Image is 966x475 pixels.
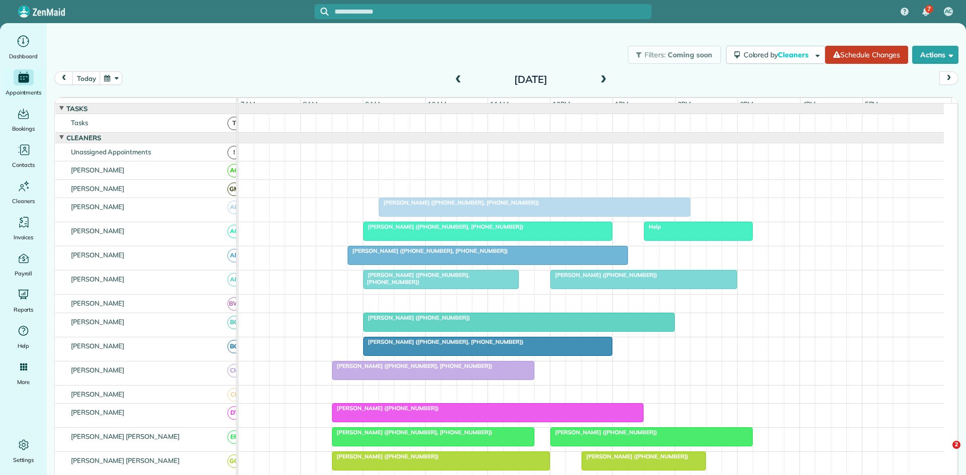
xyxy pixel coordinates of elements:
[4,323,43,351] a: Help
[4,214,43,242] a: Invoices
[69,148,153,156] span: Unassigned Appointments
[4,178,43,206] a: Cleaners
[12,160,35,170] span: Contacts
[69,227,127,235] span: [PERSON_NAME]
[12,196,35,206] span: Cleaners
[738,100,756,108] span: 3pm
[18,341,30,351] span: Help
[800,100,818,108] span: 4pm
[332,453,439,460] span: [PERSON_NAME] ([PHONE_NUMBER])
[64,105,90,113] span: Tasks
[69,166,127,174] span: [PERSON_NAME]
[227,273,241,287] span: AF
[9,51,38,61] span: Dashboard
[744,50,812,59] span: Colored by
[4,437,43,465] a: Settings
[227,146,241,159] span: !
[69,275,127,283] span: [PERSON_NAME]
[363,271,469,286] span: [PERSON_NAME] ([PHONE_NUMBER], [PHONE_NUMBER])
[15,268,33,278] span: Payroll
[227,316,241,329] span: BC
[227,182,241,196] span: GM
[332,362,493,369] span: [PERSON_NAME] ([PHONE_NUMBER], [PHONE_NUMBER])
[69,184,127,193] span: [PERSON_NAME]
[347,247,508,254] span: [PERSON_NAME] ([PHONE_NUMBER], [PHONE_NUMBER])
[301,100,319,108] span: 8am
[14,305,34,315] span: Reports
[4,250,43,278] a: Payroll
[227,297,241,311] span: BW
[69,203,127,211] span: [PERSON_NAME]
[4,69,43,98] a: Appointments
[550,100,572,108] span: 12pm
[227,225,241,238] span: AC
[939,71,958,85] button: next
[426,100,448,108] span: 10am
[69,366,127,374] span: [PERSON_NAME]
[726,46,825,64] button: Colored byCleaners
[332,429,493,436] span: [PERSON_NAME] ([PHONE_NUMBER], [PHONE_NUMBER])
[227,249,241,262] span: AF
[227,164,241,177] span: AC
[227,454,241,468] span: GG
[14,232,34,242] span: Invoices
[4,142,43,170] a: Contacts
[550,271,658,278] span: [PERSON_NAME] ([PHONE_NUMBER])
[363,223,524,230] span: [PERSON_NAME] ([PHONE_NUMBER], [PHONE_NUMBER])
[227,388,241,402] span: CL
[13,455,34,465] span: Settings
[69,432,182,440] span: [PERSON_NAME] [PERSON_NAME]
[468,74,594,85] h2: [DATE]
[915,1,936,23] div: 7 unread notifications
[227,201,241,214] span: AB
[4,106,43,134] a: Bookings
[363,314,470,321] span: [PERSON_NAME] ([PHONE_NUMBER])
[320,8,329,16] svg: Focus search
[581,453,689,460] span: [PERSON_NAME] ([PHONE_NUMBER])
[64,134,103,142] span: Cleaners
[227,406,241,420] span: DT
[927,5,931,13] span: 7
[550,429,658,436] span: [PERSON_NAME] ([PHONE_NUMBER])
[72,71,100,85] button: today
[952,441,960,449] span: 2
[613,100,630,108] span: 1pm
[69,119,90,127] span: Tasks
[54,71,73,85] button: prev
[69,318,127,326] span: [PERSON_NAME]
[227,340,241,353] span: BG
[332,405,439,412] span: [PERSON_NAME] ([PHONE_NUMBER])
[945,8,952,16] span: AC
[912,46,958,64] button: Actions
[227,364,241,377] span: CH
[69,299,127,307] span: [PERSON_NAME]
[4,33,43,61] a: Dashboard
[488,100,511,108] span: 11am
[676,100,693,108] span: 2pm
[363,100,382,108] span: 9am
[227,117,241,130] span: T
[4,287,43,315] a: Reports
[238,100,257,108] span: 7am
[227,430,241,444] span: EP
[668,50,713,59] span: Coming soon
[932,441,956,465] iframe: Intercom live chat
[69,251,127,259] span: [PERSON_NAME]
[645,50,666,59] span: Filters:
[363,338,524,345] span: [PERSON_NAME] ([PHONE_NUMBER], [PHONE_NUMBER])
[863,100,880,108] span: 5pm
[69,390,127,398] span: [PERSON_NAME]
[778,50,810,59] span: Cleaners
[643,223,661,230] span: Help
[69,342,127,350] span: [PERSON_NAME]
[12,124,35,134] span: Bookings
[17,377,30,387] span: More
[314,8,329,16] button: Focus search
[69,456,182,464] span: [PERSON_NAME] [PERSON_NAME]
[825,46,908,64] a: Schedule Changes
[69,408,127,416] span: [PERSON_NAME]
[6,87,42,98] span: Appointments
[378,199,539,206] span: [PERSON_NAME] ([PHONE_NUMBER], [PHONE_NUMBER])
